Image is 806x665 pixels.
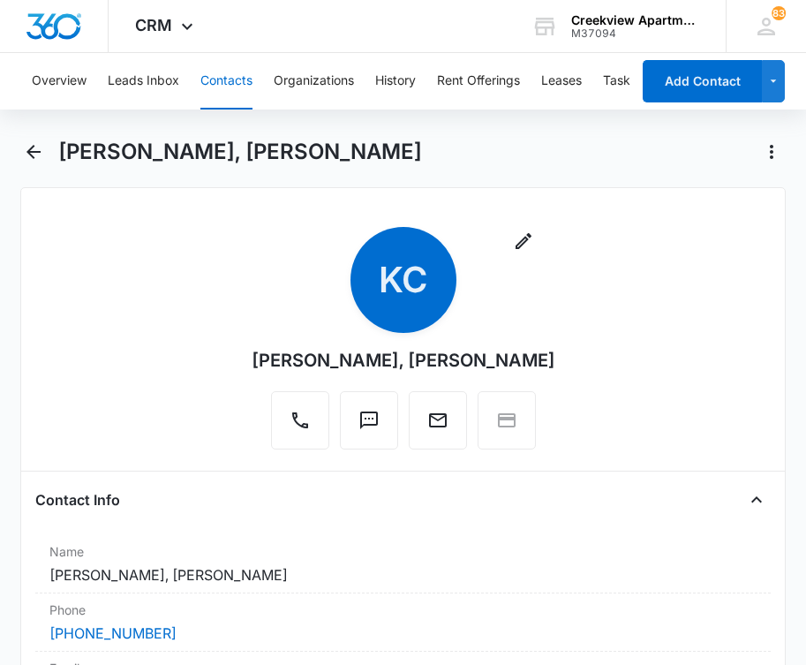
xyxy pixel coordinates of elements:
span: 83 [772,6,786,20]
button: Leases [541,53,582,110]
button: Leads Inbox [108,53,179,110]
button: Contacts [200,53,252,110]
span: CRM [135,16,172,34]
button: Organizations [274,53,354,110]
label: Phone [49,601,757,619]
label: Name [49,542,757,561]
button: Text [340,391,398,450]
div: notifications count [772,6,786,20]
a: [PHONE_NUMBER] [49,623,177,644]
span: KC [350,227,456,333]
button: Close [742,486,771,514]
div: account name [571,13,700,27]
button: Email [409,391,467,450]
button: Back [20,138,48,166]
button: Add Contact [643,60,762,102]
div: Phone[PHONE_NUMBER] [35,593,771,652]
dd: [PERSON_NAME], [PERSON_NAME] [49,564,757,586]
button: History [375,53,416,110]
a: Email [409,419,467,434]
button: Actions [757,138,786,166]
h4: Contact Info [35,489,120,510]
a: Call [271,419,329,434]
div: Name[PERSON_NAME], [PERSON_NAME] [35,535,771,593]
button: Tasks [603,53,637,110]
button: Rent Offerings [437,53,520,110]
div: account id [571,27,700,40]
button: Call [271,391,329,450]
a: Text [340,419,398,434]
button: Overview [32,53,87,110]
div: [PERSON_NAME], [PERSON_NAME] [252,347,555,374]
h1: [PERSON_NAME], [PERSON_NAME] [58,139,422,165]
